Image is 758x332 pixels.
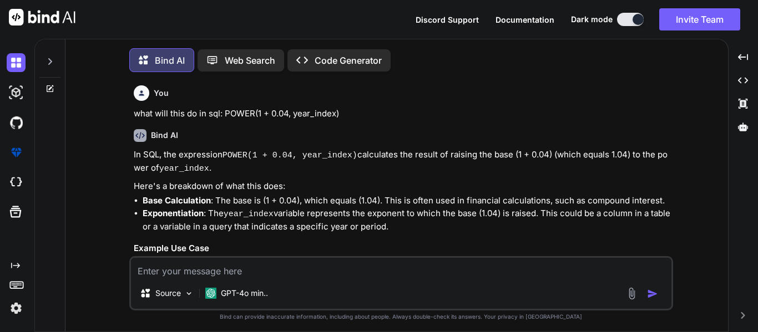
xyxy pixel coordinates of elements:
[7,83,26,102] img: darkAi-studio
[7,53,26,72] img: darkChat
[7,299,26,318] img: settings
[7,113,26,132] img: githubDark
[659,8,740,30] button: Invite Team
[143,195,671,207] li: : The base is (1 + 0.04), which equals (1.04). This is often used in financial calculations, such...
[143,195,211,206] strong: Base Calculation
[134,149,671,176] p: In SQL, the expression calculates the result of raising the base (1 + 0.04) (which equals 1.04) t...
[184,289,194,298] img: Pick Models
[205,288,216,299] img: GPT-4o mini
[315,54,382,67] p: Code Generator
[416,15,479,24] span: Discord Support
[221,288,268,299] p: GPT-4o min..
[7,143,26,162] img: premium
[134,180,671,193] p: Here's a breakdown of what this does:
[223,151,357,160] code: POWER(1 + 0.04, year_index)
[224,210,274,219] code: year_index
[625,287,638,300] img: attachment
[155,54,185,67] p: Bind AI
[154,88,169,99] h6: You
[151,130,178,141] h6: Bind AI
[134,108,671,120] p: what will this do in sql: POWER(1 + 0.04, year_index)
[143,208,204,218] strong: Exponentiation
[7,173,26,192] img: cloudideIcon
[129,313,673,321] p: Bind can provide inaccurate information, including about people. Always double-check its answers....
[647,288,658,299] img: icon
[155,288,181,299] p: Source
[571,14,613,25] span: Dark mode
[496,15,554,24] span: Documentation
[159,164,209,173] code: year_index
[496,14,554,25] button: Documentation
[225,54,275,67] p: Web Search
[143,207,671,233] li: : The variable represents the exponent to which the base (1.04) is raised. This could be a column...
[9,9,75,25] img: Bind AI
[134,242,671,255] h3: Example Use Case
[416,14,479,25] button: Discord Support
